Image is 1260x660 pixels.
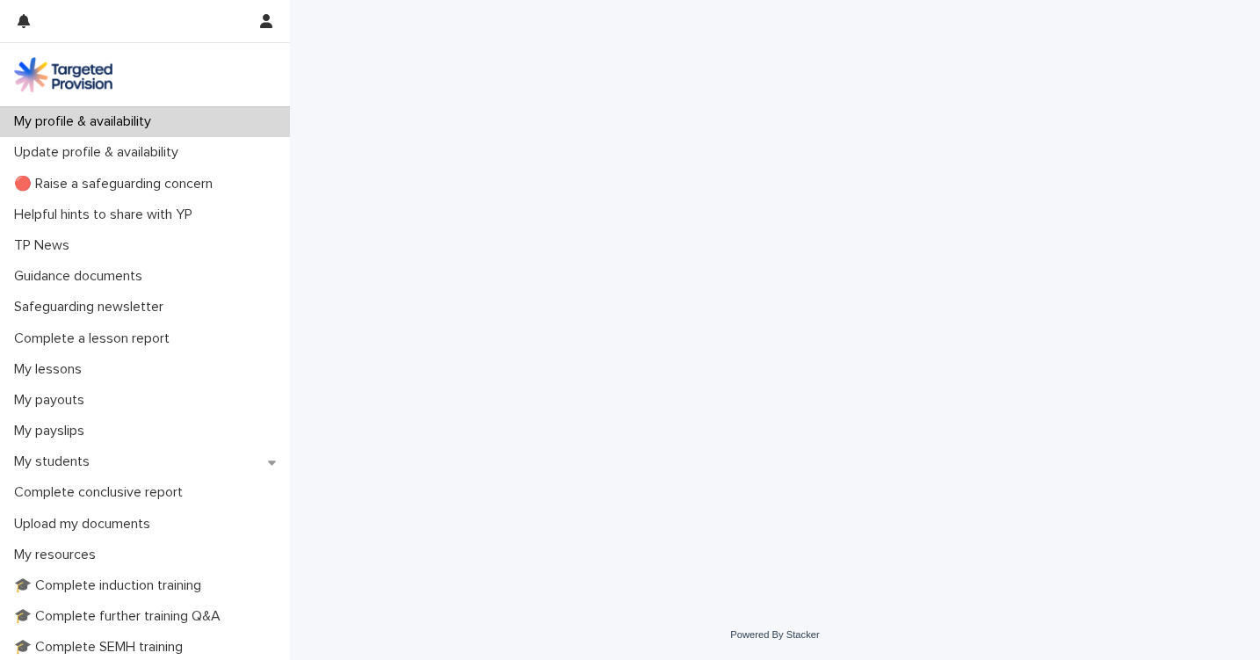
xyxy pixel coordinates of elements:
p: TP News [7,237,83,254]
p: Update profile & availability [7,144,192,161]
p: 🎓 Complete induction training [7,577,215,594]
p: My profile & availability [7,113,165,130]
p: My payouts [7,392,98,409]
p: My students [7,453,104,470]
p: Complete conclusive report [7,484,197,501]
p: Complete a lesson report [7,330,184,347]
p: Safeguarding newsletter [7,299,177,315]
a: Powered By Stacker [730,629,819,640]
p: 🎓 Complete further training Q&A [7,608,235,625]
p: Helpful hints to share with YP [7,207,206,223]
p: 🎓 Complete SEMH training [7,639,197,656]
p: My lessons [7,361,96,378]
p: 🔴 Raise a safeguarding concern [7,176,227,192]
p: My resources [7,547,110,563]
img: M5nRWzHhSzIhMunXDL62 [14,57,112,92]
p: Guidance documents [7,268,156,285]
p: Upload my documents [7,516,164,533]
p: My payslips [7,423,98,439]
